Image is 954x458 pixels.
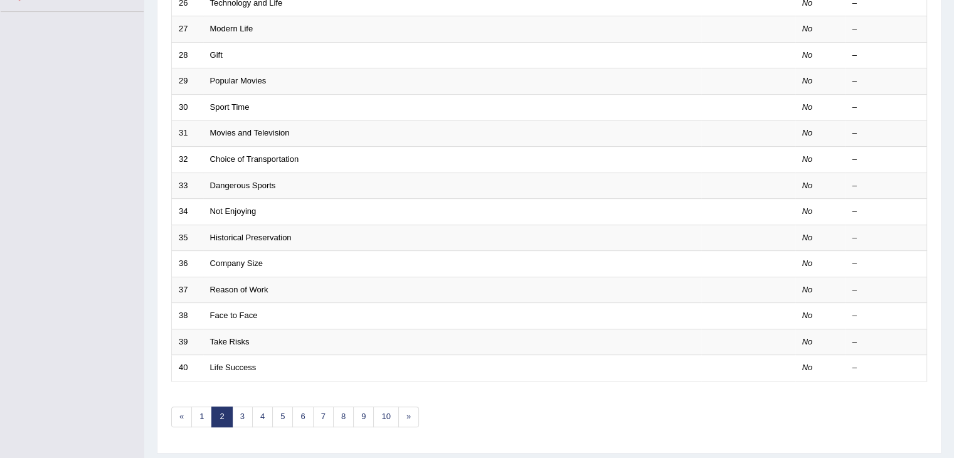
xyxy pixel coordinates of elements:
td: 28 [172,42,203,68]
a: Life Success [210,363,257,372]
a: 6 [292,407,313,427]
a: Company Size [210,258,263,268]
div: – [852,50,920,61]
div: – [852,258,920,270]
a: 4 [252,407,273,427]
em: No [802,50,813,60]
a: Choice of Transportation [210,154,299,164]
a: Sport Time [210,102,250,112]
a: Reason of Work [210,285,268,294]
td: 40 [172,355,203,381]
a: Movies and Television [210,128,290,137]
div: – [852,284,920,296]
td: 33 [172,173,203,199]
a: 9 [353,407,374,427]
td: 38 [172,303,203,329]
em: No [802,102,813,112]
a: Gift [210,50,223,60]
em: No [802,363,813,372]
td: 37 [172,277,203,303]
div: – [852,362,920,374]
div: – [852,232,920,244]
div: – [852,154,920,166]
div: – [852,75,920,87]
a: Dangerous Sports [210,181,276,190]
em: No [802,181,813,190]
a: » [398,407,419,427]
a: Take Risks [210,337,250,346]
em: No [802,233,813,242]
a: Face to Face [210,311,258,320]
em: No [802,258,813,268]
div: – [852,206,920,218]
td: 39 [172,329,203,355]
div: – [852,102,920,114]
a: « [171,407,192,427]
em: No [802,337,813,346]
a: 10 [373,407,398,427]
em: No [802,76,813,85]
div: – [852,310,920,322]
a: 2 [211,407,232,427]
em: No [802,154,813,164]
em: No [802,24,813,33]
a: Not Enjoying [210,206,257,216]
em: No [802,311,813,320]
a: 1 [191,407,212,427]
a: 5 [272,407,293,427]
td: 34 [172,199,203,225]
td: 27 [172,16,203,43]
a: Modern Life [210,24,253,33]
a: Historical Preservation [210,233,292,242]
div: – [852,23,920,35]
div: – [852,180,920,192]
div: – [852,336,920,348]
a: 7 [313,407,334,427]
div: – [852,127,920,139]
em: No [802,285,813,294]
td: 35 [172,225,203,251]
td: 29 [172,68,203,95]
a: 8 [333,407,354,427]
a: 3 [232,407,253,427]
td: 30 [172,94,203,120]
a: Popular Movies [210,76,267,85]
em: No [802,206,813,216]
em: No [802,128,813,137]
td: 32 [172,146,203,173]
td: 31 [172,120,203,147]
td: 36 [172,251,203,277]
